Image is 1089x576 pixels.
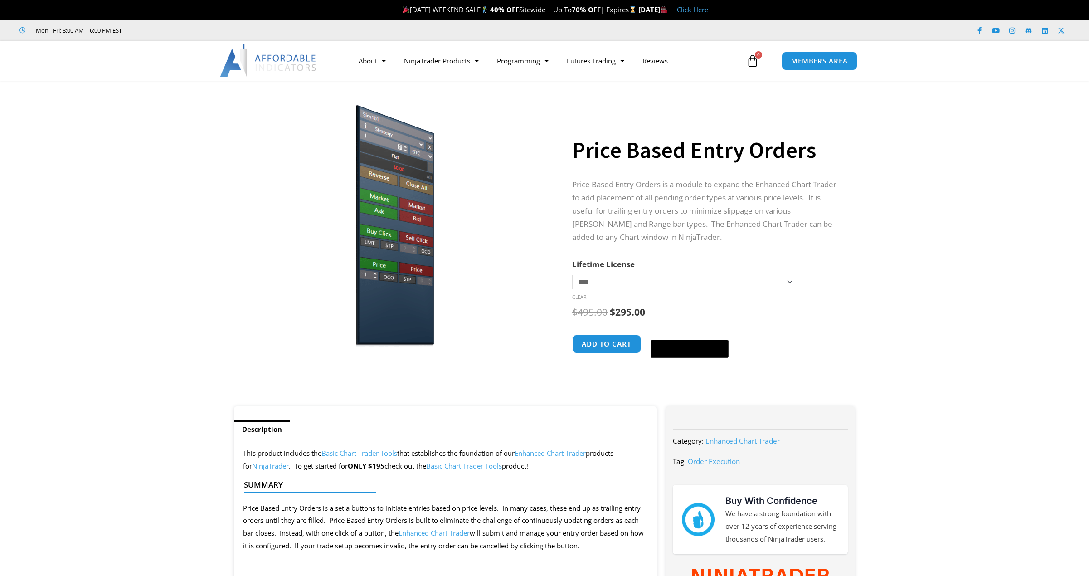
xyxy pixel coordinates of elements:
p: Price Based Entry Orders is a module to expand the Enhanced Chart Trader to add placement of all ... [572,178,837,244]
strong: [DATE] [638,5,668,14]
a: Basic Chart Trader Tools [426,461,502,470]
h4: Summary [244,480,640,489]
img: Price based | Affordable Indicators – NinjaTrader [247,97,539,347]
iframe: Secure express checkout frame [649,333,730,337]
span: $ [572,306,578,318]
p: Price Based Entry Orders is a set a buttons to initiate entries based on price levels. In many ca... [243,502,648,552]
bdi: 295.00 [610,306,645,318]
img: mark thumbs good 43913 | Affordable Indicators – NinjaTrader [682,503,715,536]
a: 0 [733,48,773,74]
strong: 70% OFF [572,5,601,14]
strong: ONLY $195 [348,461,384,470]
span: $ [610,306,615,318]
h1: Price Based Entry Orders [572,134,837,166]
img: 🎉 [403,6,409,13]
bdi: 495.00 [572,306,608,318]
a: Programming [488,50,558,71]
a: Reviews [633,50,677,71]
a: NinjaTrader Products [395,50,488,71]
iframe: Customer reviews powered by Trustpilot [135,26,271,35]
img: LogoAI | Affordable Indicators – NinjaTrader [220,44,317,77]
span: Mon - Fri: 8:00 AM – 6:00 PM EST [34,25,122,36]
a: Enhanced Chart Trader [705,436,780,445]
img: 🏭 [661,6,667,13]
a: Basic Chart Trader Tools [321,449,397,458]
a: Description [234,420,290,438]
p: We have a strong foundation with over 12 years of experience serving thousands of NinjaTrader users. [725,508,839,546]
h3: Buy With Confidence [725,494,839,508]
img: 🏌️‍♂️ [481,6,488,13]
span: check out the product! [384,461,528,470]
a: Click Here [677,5,708,14]
button: Add to cart [572,335,641,353]
a: Enhanced Chart Trader [515,449,586,458]
a: NinjaTrader [252,461,289,470]
a: Order Execution [688,457,740,466]
span: MEMBERS AREA [791,58,848,64]
nav: Menu [350,50,744,71]
span: Tag: [673,457,686,466]
span: Category: [673,436,704,445]
strong: 40% OFF [490,5,519,14]
label: Lifetime License [572,259,635,269]
a: Clear options [572,294,586,300]
span: [DATE] WEEKEND SALE Sitewide + Up To | Expires [400,5,638,14]
button: Buy with GPay [651,340,729,358]
a: Enhanced Chart Trader [399,528,470,537]
a: About [350,50,395,71]
a: MEMBERS AREA [782,52,857,70]
p: This product includes the that establishes the foundation of our products for . To get started for [243,447,648,473]
span: 0 [755,51,762,59]
a: Futures Trading [558,50,633,71]
img: ⌛ [629,6,636,13]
